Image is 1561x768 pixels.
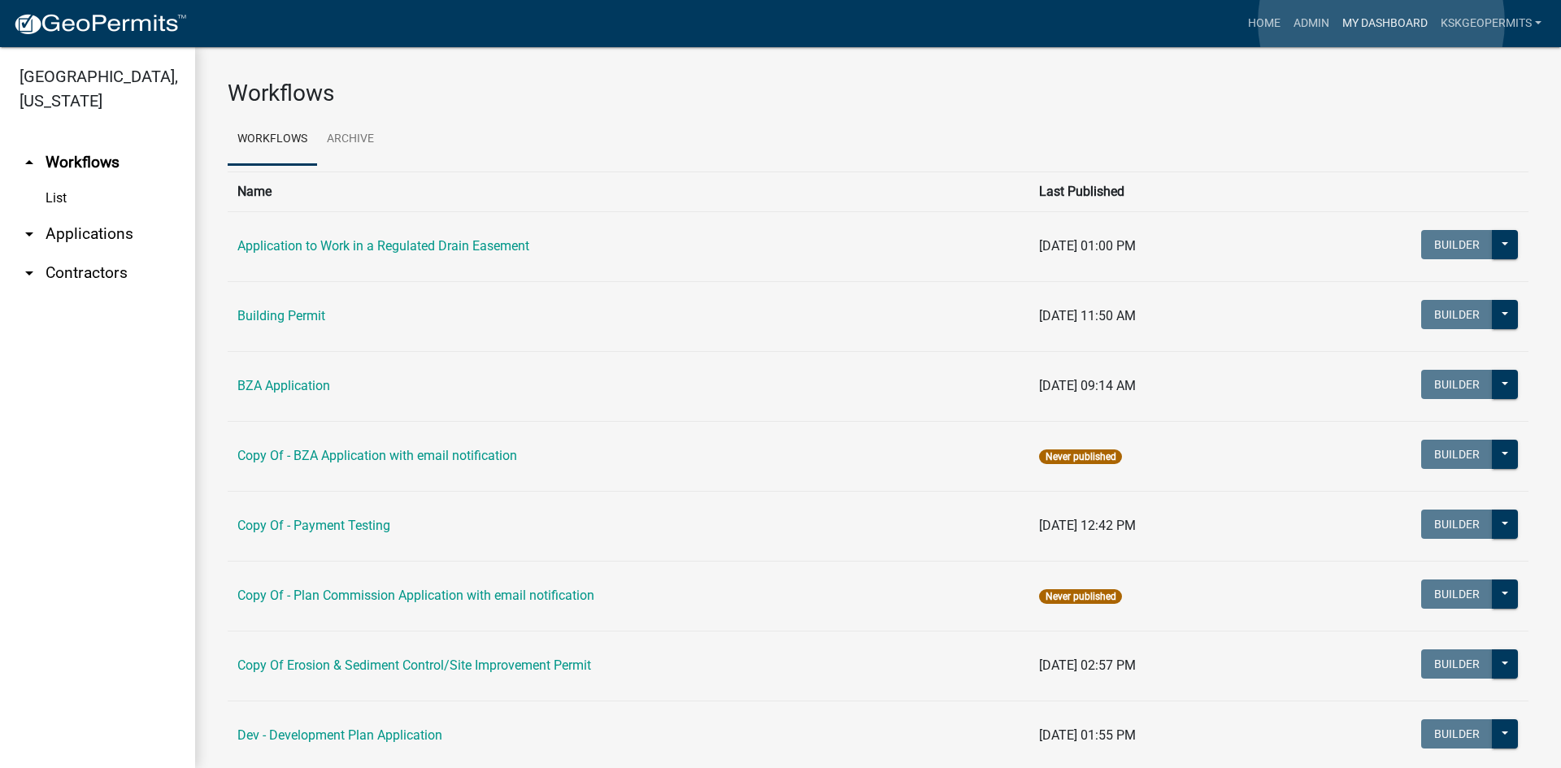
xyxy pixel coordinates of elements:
span: [DATE] 12:42 PM [1039,518,1136,533]
th: Name [228,171,1029,211]
button: Builder [1421,649,1493,679]
span: [DATE] 09:14 AM [1039,378,1136,393]
button: Builder [1421,510,1493,539]
span: [DATE] 01:00 PM [1039,238,1136,254]
a: BZA Application [237,378,330,393]
button: Builder [1421,719,1493,748]
a: KSKgeopermits [1434,8,1548,39]
a: Building Permit [237,308,325,323]
span: Never published [1039,589,1121,604]
span: Never published [1039,449,1121,464]
th: Last Published [1029,171,1277,211]
button: Builder [1421,300,1493,329]
i: arrow_drop_up [20,153,39,172]
a: Home [1241,8,1287,39]
a: Dev - Development Plan Application [237,727,442,743]
button: Builder [1421,579,1493,609]
a: Copy Of - BZA Application with email notification [237,448,517,463]
span: [DATE] 01:55 PM [1039,727,1136,743]
a: Copy Of Erosion & Sediment Control/Site Improvement Permit [237,657,591,673]
button: Builder [1421,370,1493,399]
a: Copy Of - Payment Testing [237,518,390,533]
h3: Workflows [228,80,1528,107]
a: Archive [317,114,384,166]
span: [DATE] 02:57 PM [1039,657,1136,673]
i: arrow_drop_down [20,263,39,283]
button: Builder [1421,440,1493,469]
i: arrow_drop_down [20,224,39,244]
a: Copy Of - Plan Commission Application with email notification [237,588,594,603]
button: Builder [1421,230,1493,259]
span: [DATE] 11:50 AM [1039,308,1136,323]
a: Workflows [228,114,317,166]
a: Application to Work in a Regulated Drain Easement [237,238,529,254]
a: Admin [1287,8,1336,39]
a: My Dashboard [1336,8,1434,39]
